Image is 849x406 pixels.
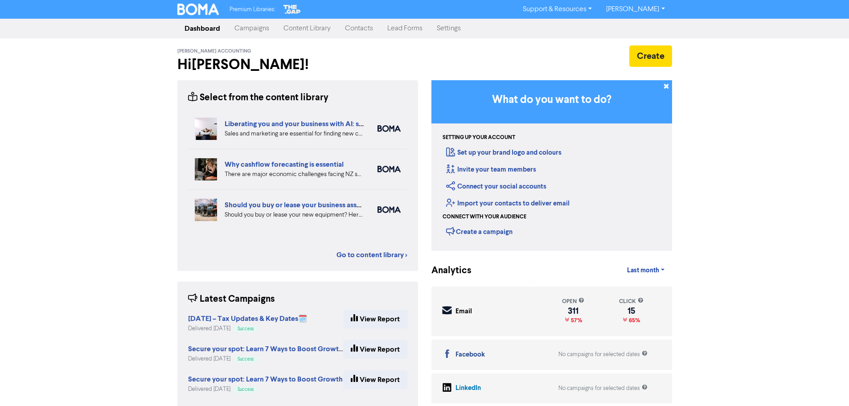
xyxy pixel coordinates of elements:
[620,262,672,279] a: Last month
[276,20,338,37] a: Content Library
[619,308,644,315] div: 15
[188,375,343,384] strong: Secure your spot: Learn 7 Ways to Boost Growth
[225,160,344,169] a: Why cashflow forecasting is essential
[443,213,526,221] div: Connect with your audience
[516,2,599,16] a: Support & Resources
[558,384,648,393] div: No campaigns for selected dates
[227,20,276,37] a: Campaigns
[177,48,251,54] span: [PERSON_NAME] Accounting
[599,2,672,16] a: [PERSON_NAME]
[443,134,515,142] div: Setting up your account
[627,267,659,275] span: Last month
[446,182,546,191] a: Connect your social accounts
[445,94,659,107] h3: What do you want to do?
[446,148,562,157] a: Set up your brand logo and colours
[343,310,407,328] a: View Report
[225,210,364,220] div: Should you buy or lease your new equipment? Here are some pros and cons of each. We also can revi...
[188,314,307,323] strong: [DATE] – Tax Updates & Key Dates🗓️
[629,45,672,67] button: Create
[282,4,302,15] img: The Gap
[455,383,481,394] div: LinkedIn
[225,119,418,128] a: Liberating you and your business with AI: sales and marketing
[431,264,460,278] div: Analytics
[558,350,648,359] div: No campaigns for selected dates
[230,7,275,12] span: Premium Libraries:
[562,297,584,306] div: open
[562,308,584,315] div: 311
[338,20,380,37] a: Contacts
[430,20,468,37] a: Settings
[336,250,407,260] a: Go to content library >
[431,80,672,251] div: Getting Started in BOMA
[188,292,275,306] div: Latest Campaigns
[343,370,407,389] a: View Report
[188,91,328,105] div: Select from the content library
[188,376,343,383] a: Secure your spot: Learn 7 Ways to Boost Growth
[377,206,401,213] img: boma_accounting
[380,20,430,37] a: Lead Forms
[377,125,401,132] img: boma
[225,129,364,139] div: Sales and marketing are essential for finding new customers but eat into your business time. We e...
[455,350,485,360] div: Facebook
[177,4,219,15] img: BOMA Logo
[188,324,307,333] div: Delivered [DATE]
[188,385,343,394] div: Delivered [DATE]
[225,201,369,209] a: Should you buy or lease your business assets?
[177,20,227,37] a: Dashboard
[455,307,472,317] div: Email
[446,199,570,208] a: Import your contacts to deliver email
[619,297,644,306] div: click
[225,170,364,179] div: There are major economic challenges facing NZ small business. How can detailed cashflow forecasti...
[377,166,401,172] img: boma
[343,340,407,359] a: View Report
[238,357,254,361] span: Success
[446,225,513,238] div: Create a campaign
[238,387,254,392] span: Success
[188,316,307,323] a: [DATE] – Tax Updates & Key Dates🗓️
[804,363,849,406] iframe: Chat Widget
[627,317,640,324] span: 65%
[569,317,582,324] span: 57%
[188,344,385,353] strong: Secure your spot: Learn 7 Ways to Boost Growth (Duplicated)
[238,327,254,331] span: Success
[188,355,343,363] div: Delivered [DATE]
[446,165,536,174] a: Invite your team members
[188,346,385,353] a: Secure your spot: Learn 7 Ways to Boost Growth (Duplicated)
[177,56,418,73] h2: Hi [PERSON_NAME] !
